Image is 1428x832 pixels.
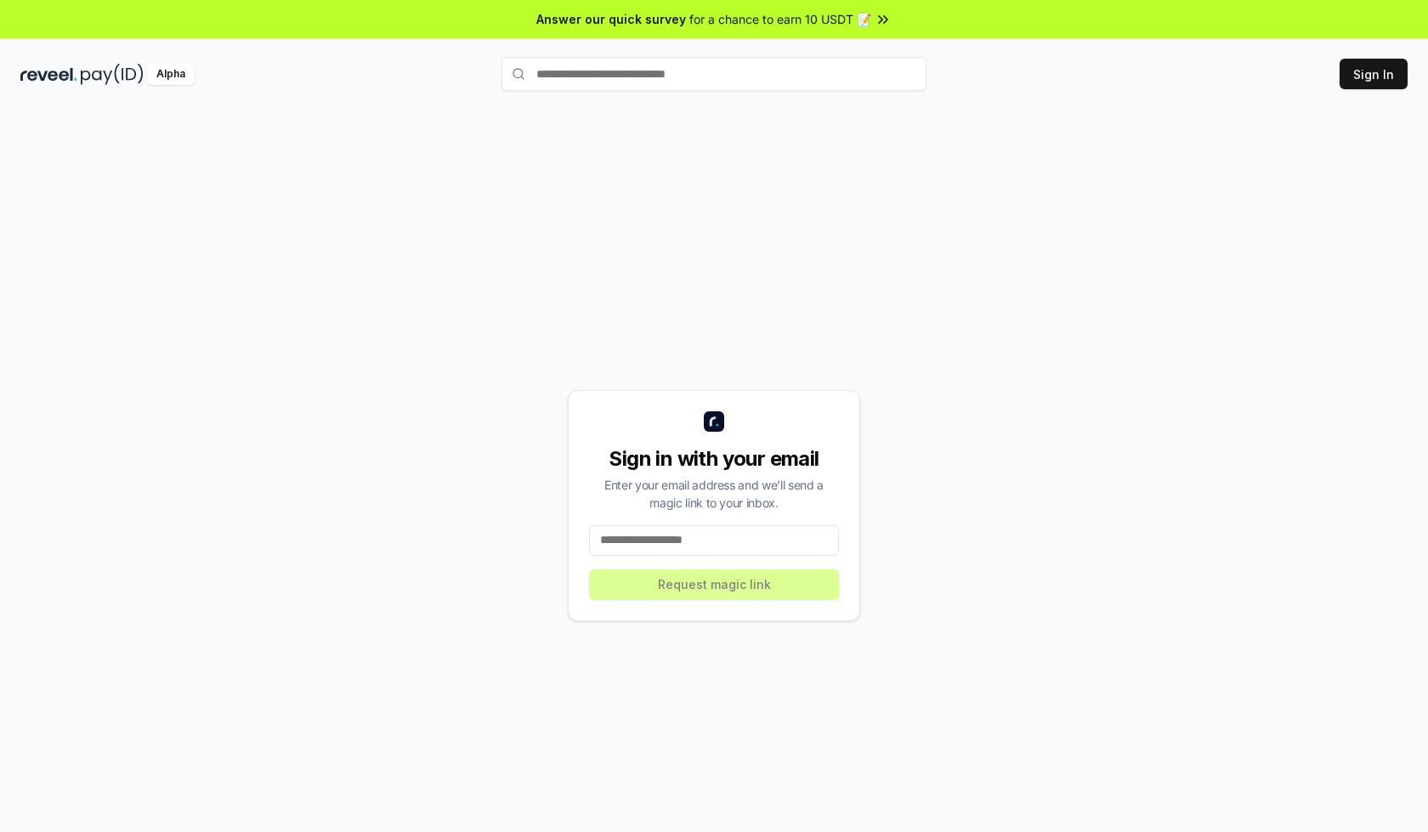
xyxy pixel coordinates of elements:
[689,10,871,28] span: for a chance to earn 10 USDT 📝
[81,64,144,85] img: pay_id
[589,445,839,473] div: Sign in with your email
[589,476,839,512] div: Enter your email address and we’ll send a magic link to your inbox.
[20,64,77,85] img: reveel_dark
[704,411,724,432] img: logo_small
[536,10,686,28] span: Answer our quick survey
[1340,59,1408,89] button: Sign In
[147,64,195,85] div: Alpha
